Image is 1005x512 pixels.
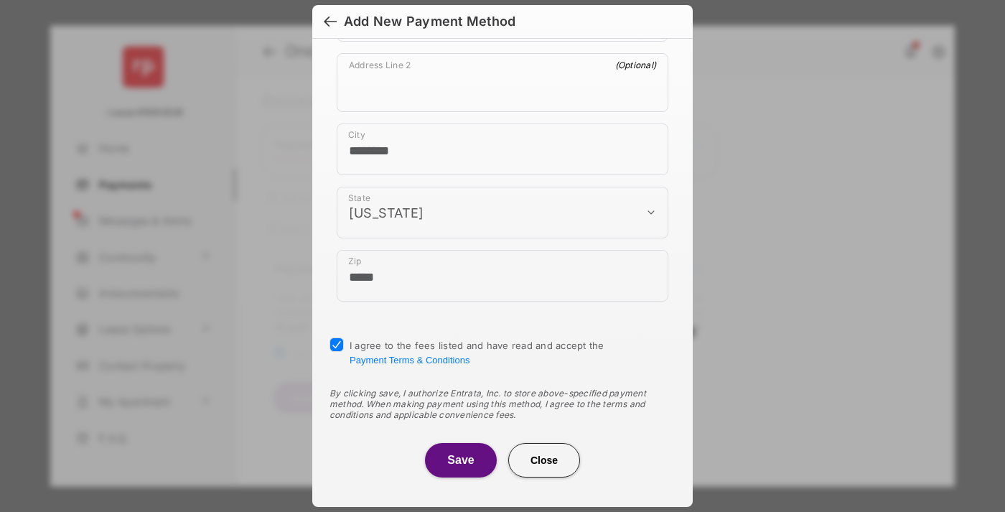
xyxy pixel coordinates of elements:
button: I agree to the fees listed and have read and accept the [350,355,469,366]
div: payment_method_screening[postal_addresses][locality] [337,124,668,175]
div: payment_method_screening[postal_addresses][addressLine2] [337,53,668,112]
button: Save [425,443,497,478]
div: payment_method_screening[postal_addresses][postalCode] [337,250,668,302]
div: Add New Payment Method [344,14,515,29]
div: payment_method_screening[postal_addresses][administrativeArea] [337,187,668,238]
span: I agree to the fees listed and have read and accept the [350,340,604,366]
div: By clicking save, I authorize Entrata, Inc. to store above-specified payment method. When making ... [329,388,676,420]
button: Close [508,443,580,478]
